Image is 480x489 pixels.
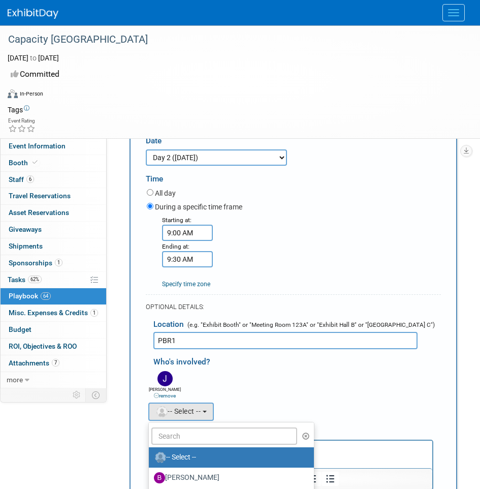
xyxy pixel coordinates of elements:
[1,288,106,304] a: Playbook64
[1,255,106,271] a: Sponsorships1
[322,472,339,486] button: Bullet list
[52,359,59,366] span: 7
[8,276,42,284] span: Tasks
[19,90,43,98] div: In-Person
[6,4,272,14] p: [PERSON_NAME] - Global Account Manager
[162,217,191,224] small: Starting at:
[1,138,106,155] a: Event Information
[8,54,59,62] span: [DATE] [DATE]
[9,359,59,367] span: Attachments
[86,388,107,402] td: Toggle Event Tabs
[9,309,98,317] span: Misc. Expenses & Credits
[5,30,460,49] div: Capacity [GEOGRAPHIC_DATA]
[8,66,460,83] div: Committed
[442,4,465,21] button: Menu
[162,243,189,250] small: Ending at:
[28,276,42,283] span: 62%
[1,372,106,388] a: more
[1,339,106,355] a: ROI, Objectives & ROO
[153,320,184,329] span: Location
[8,88,467,103] div: Event Format
[26,175,34,183] span: 6
[9,292,51,300] span: Playbook
[1,155,106,171] a: Booth
[1,222,106,238] a: Giveaways
[1,205,106,221] a: Asset Reservations
[9,142,66,150] span: Event Information
[148,386,181,400] div: [PERSON_NAME]
[8,118,36,124] div: Event Rating
[157,371,173,386] img: J.jpg
[154,449,304,466] label: -- Select --
[1,188,106,204] a: Travel Reservations
[9,192,71,200] span: Travel Reservations
[6,4,273,14] body: Rich Text Area. Press ALT-0 for help.
[162,281,210,288] a: Specify time zone
[8,105,29,115] td: Tags
[154,393,176,399] a: remove
[162,251,213,267] input: End Time
[1,238,106,255] a: Shipments
[28,54,38,62] span: to
[9,342,77,350] span: ROI, Objectives & ROO
[1,172,106,188] a: Staff6
[8,9,58,19] img: ExhibitDay
[7,376,23,384] span: more
[154,472,165,483] img: B.jpg
[1,272,106,288] a: Tasks62%
[33,160,38,165] i: Booth reservation complete
[153,352,441,369] div: Who's involved?
[155,202,242,212] label: During a specific time frame
[146,166,441,187] div: Time
[155,452,166,463] img: Unassigned-User-Icon.png
[55,259,62,266] span: 1
[8,89,18,98] img: Format-Inperson.png
[148,403,214,421] button: -- Select --
[185,321,435,328] span: (e.g. "Exhibit Booth" or "Meeting Room 123A" or "Exhibit Hall B" or "[GEOGRAPHIC_DATA] C")
[162,225,213,241] input: Start Time
[9,175,34,184] span: Staff
[151,427,297,445] input: Search
[1,355,106,372] a: Attachments7
[1,305,106,321] a: Misc. Expenses & Credits1
[9,225,42,233] span: Giveaways
[9,208,69,217] span: Asset Reservations
[9,159,40,167] span: Booth
[153,421,433,440] div: Details/Notes
[1,322,106,338] a: Budget
[9,259,62,267] span: Sponsorships
[90,309,98,317] span: 1
[155,407,201,415] span: -- Select --
[9,242,43,250] span: Shipments
[146,302,441,312] div: OPTIONAL DETAILS:
[41,292,51,300] span: 64
[154,470,304,486] label: [PERSON_NAME]
[155,188,176,198] label: All day
[68,388,86,402] td: Personalize Event Tab Strip
[9,325,31,333] span: Budget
